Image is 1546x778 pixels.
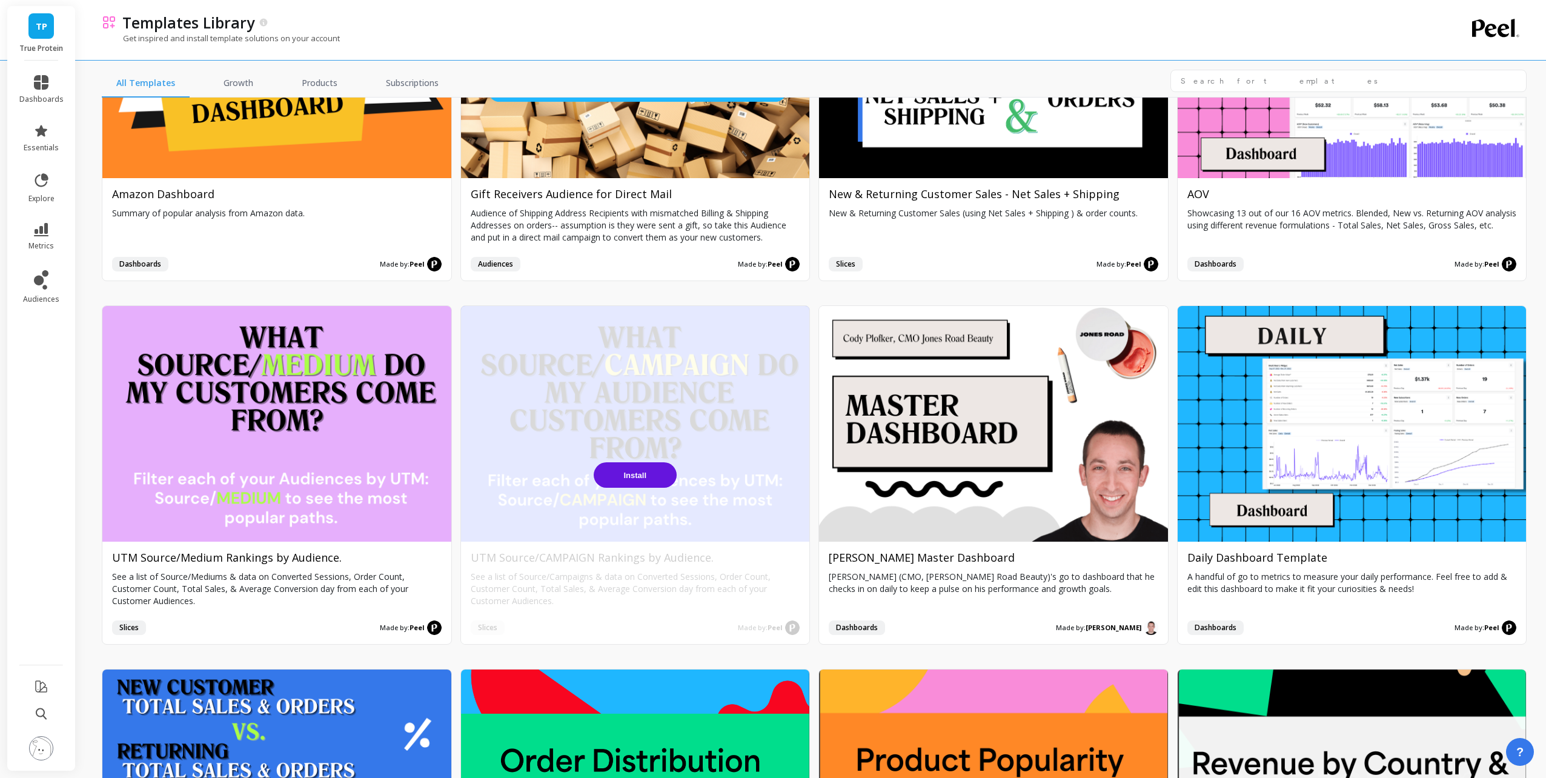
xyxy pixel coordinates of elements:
[102,70,190,98] a: All Templates
[19,95,64,104] span: dashboards
[287,70,352,98] a: Products
[102,33,340,44] p: Get inspired and install template solutions on your account
[122,12,254,33] p: Templates Library
[28,194,55,204] span: explore
[36,19,47,33] span: TP
[19,44,64,53] p: True Protein
[102,15,116,30] img: header icon
[1170,70,1527,92] input: Search for templates
[29,736,53,760] img: profile picture
[1516,743,1524,760] span: ?
[623,471,646,480] span: Install
[24,143,59,153] span: essentials
[1506,738,1534,766] button: ?
[371,70,453,98] a: Subscriptions
[102,70,453,98] nav: Tabs
[594,462,677,488] button: Install
[28,241,54,251] span: metrics
[209,70,268,98] a: Growth
[23,294,59,304] span: audiences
